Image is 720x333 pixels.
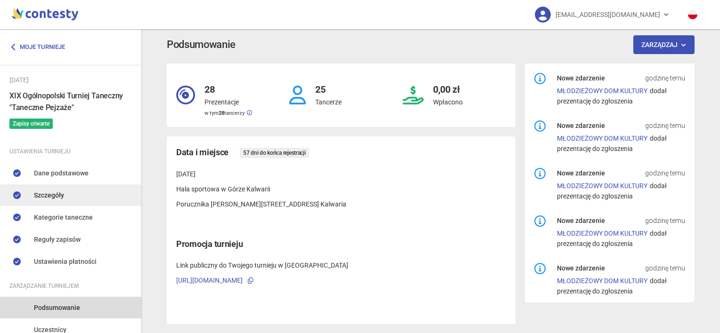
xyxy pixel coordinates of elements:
a: MŁODZIEŻOWY DOM KULTURY [557,182,647,190]
a: [URL][DOMAIN_NAME] [176,277,243,284]
div: [DATE] [9,75,132,85]
span: Podsumowanie [34,302,80,313]
p: Porucznika [PERSON_NAME][STREET_ADDRESS] Kalwaria [176,199,506,209]
span: godzinę temu [645,73,685,83]
img: info [534,263,546,274]
span: Nowe zdarzenie [557,168,605,178]
span: Kategorie taneczne [34,212,93,222]
a: MŁODZIEŻOWY DOM KULTURY [557,230,647,237]
span: Nowe zdarzenie [557,263,605,273]
span: Dane podstawowe [34,168,89,178]
span: [EMAIL_ADDRESS][DOMAIN_NAME] [556,5,660,24]
h4: 25 [315,73,342,97]
p: Tancerze [315,97,342,107]
a: MŁODZIEŻOWY DOM KULTURY [557,87,647,95]
button: Zarządzaj [633,35,695,54]
strong: 28 [219,110,224,116]
span: 57 dni do końca rejestracji [240,148,309,158]
img: info [534,168,546,179]
span: Nowe zdarzenie [557,120,605,131]
h6: XIX Ogólnopolski Turniej Taneczny "Taneczne Pejzaże" [9,90,132,113]
img: info [534,73,546,84]
h4: 0,00 zł [433,73,463,97]
app-title: Podsumowanie [167,35,695,54]
span: Zapisy otwarte [9,119,53,129]
span: godzinę temu [645,168,685,178]
a: MŁODZIEŻOWY DOM KULTURY [557,277,647,285]
small: w tym tancerzy [205,110,252,116]
span: [DATE] [176,170,196,178]
span: Data i miejsce [176,146,229,159]
p: Prezentacje [205,97,252,107]
img: info [534,215,546,227]
span: Szczegóły [34,190,64,200]
span: Nowe zdarzenie [557,73,605,83]
span: Ustawienia płatności [34,256,97,267]
div: Ustawienia turnieju [9,146,132,157]
span: Nowe zdarzenie [557,215,605,226]
span: godzinę temu [645,120,685,131]
span: godzinę temu [645,263,685,273]
span: Reguły zapisów [34,234,81,245]
h4: 28 [205,73,252,97]
p: Link publiczny do Twojego turnieju w [GEOGRAPHIC_DATA] [176,260,506,270]
span: Zarządzanie turniejem [9,281,79,291]
a: MŁODZIEŻOWY DOM KULTURY [557,135,647,142]
span: Promocja turnieju [176,239,243,249]
p: Wpłacono [433,97,463,107]
span: godzinę temu [645,215,685,226]
img: info [534,120,546,132]
a: Moje turnieje [9,39,72,55]
p: Hala sportowa w Górze Kalwarii [176,184,506,194]
h3: Podsumowanie [167,37,236,53]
